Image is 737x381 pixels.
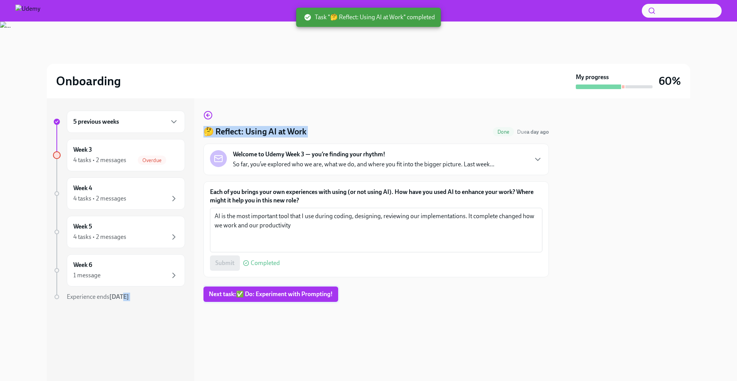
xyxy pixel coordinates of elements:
h4: 🤔 Reflect: Using AI at Work [203,126,306,137]
div: 4 tasks • 2 messages [73,156,126,164]
h6: Week 4 [73,184,92,192]
span: Done [493,129,514,135]
h6: Week 3 [73,146,92,154]
button: Next task:✅ Do: Experiment with Prompting! [203,287,338,302]
a: Week 44 tasks • 2 messages [53,177,185,210]
img: Udemy [15,5,40,17]
strong: My progress [576,73,609,81]
h3: 60% [659,74,681,88]
span: Next task : ✅ Do: Experiment with Prompting! [209,290,333,298]
textarea: AI is the most important tool that I use during coding, designing, reviewing our implementations.... [215,212,538,248]
h6: 5 previous weeks [73,118,119,126]
label: Each of you brings your own experiences with using (or not using AI). How have you used AI to enh... [210,188,542,205]
strong: Welcome to Udemy Week 3 — you’re finding your rhythm! [233,150,385,159]
strong: a day ago [527,129,549,135]
div: 5 previous weeks [67,111,185,133]
span: Due [517,129,549,135]
span: Experience ends [67,293,129,300]
span: Task "🤔 Reflect: Using AI at Work" completed [304,13,435,22]
p: So far, you’ve explored who we are, what we do, and where you fit into the bigger picture. Last w... [233,160,494,169]
h6: Week 6 [73,261,92,269]
h6: Week 5 [73,222,92,231]
span: August 16th, 2025 19:00 [517,128,549,136]
a: Week 34 tasks • 2 messagesOverdue [53,139,185,171]
h2: Onboarding [56,73,121,89]
strong: [DATE] [109,293,129,300]
a: Week 61 message [53,254,185,287]
span: Completed [251,260,280,266]
div: 4 tasks • 2 messages [73,194,126,203]
a: Week 54 tasks • 2 messages [53,216,185,248]
span: Overdue [138,157,166,163]
div: 4 tasks • 2 messages [73,233,126,241]
div: 1 message [73,271,101,280]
